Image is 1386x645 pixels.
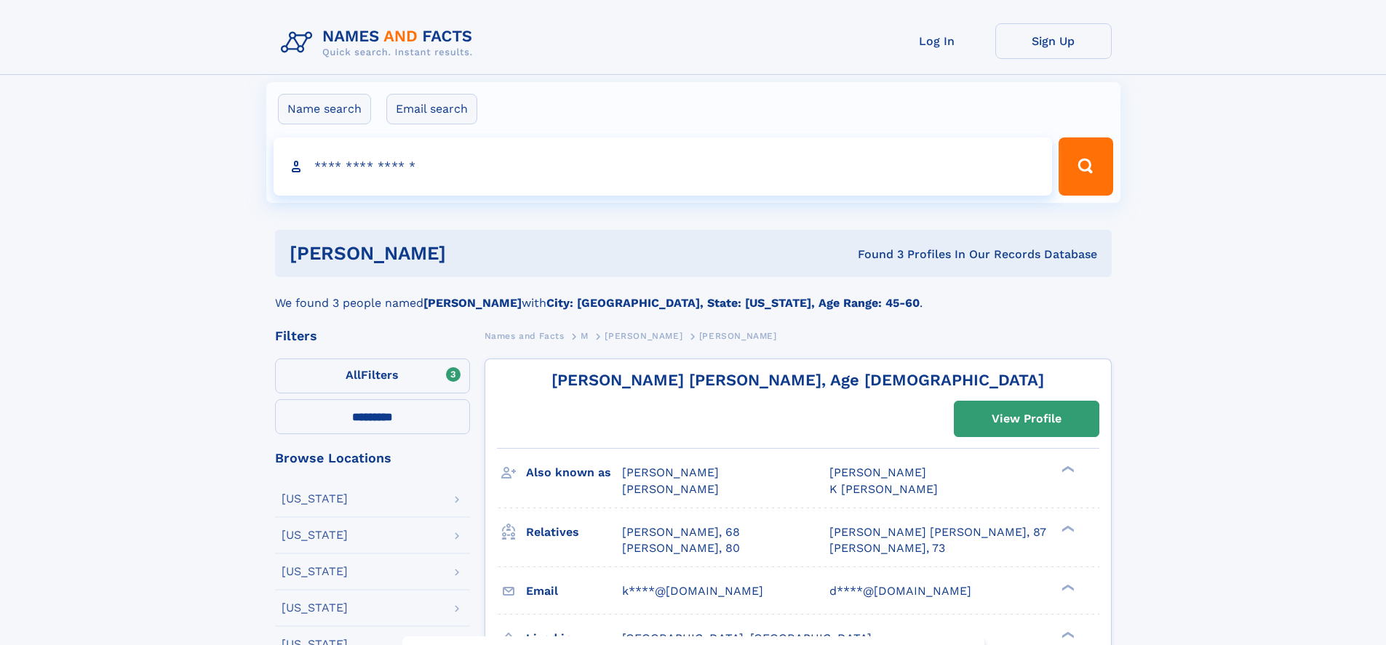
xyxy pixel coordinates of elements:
[1058,582,1075,592] div: ❯
[1058,630,1075,639] div: ❯
[551,371,1044,389] a: [PERSON_NAME] [PERSON_NAME], Age [DEMOGRAPHIC_DATA]
[1058,465,1075,474] div: ❯
[274,137,1053,196] input: search input
[581,331,589,341] span: M
[275,23,485,63] img: Logo Names and Facts
[622,631,872,645] span: [GEOGRAPHIC_DATA], [GEOGRAPHIC_DATA]
[275,358,470,393] label: Filters
[652,247,1097,263] div: Found 3 Profiles In Our Records Database
[829,540,945,556] a: [PERSON_NAME], 73
[622,524,740,540] a: [PERSON_NAME], 68
[699,331,777,341] span: [PERSON_NAME]
[282,493,348,505] div: [US_STATE]
[282,602,348,614] div: [US_STATE]
[1059,137,1112,196] button: Search Button
[605,331,682,341] span: [PERSON_NAME]
[275,277,1112,312] div: We found 3 people named with .
[275,452,470,465] div: Browse Locations
[605,326,682,345] a: [PERSON_NAME]
[622,540,740,556] a: [PERSON_NAME], 80
[546,296,920,310] b: City: [GEOGRAPHIC_DATA], State: [US_STATE], Age Range: 45-60
[282,529,348,541] div: [US_STATE]
[278,94,371,124] label: Name search
[346,368,361,382] span: All
[290,244,652,263] h1: [PERSON_NAME]
[581,326,589,345] a: M
[955,401,1099,436] a: View Profile
[526,520,622,545] h3: Relatives
[485,326,565,345] a: Names and Facts
[829,524,1046,540] a: [PERSON_NAME] [PERSON_NAME], 87
[829,465,926,479] span: [PERSON_NAME]
[622,482,719,496] span: [PERSON_NAME]
[995,23,1112,59] a: Sign Up
[622,465,719,479] span: [PERSON_NAME]
[386,94,477,124] label: Email search
[829,482,938,496] span: K [PERSON_NAME]
[1058,524,1075,533] div: ❯
[879,23,995,59] a: Log In
[526,579,622,604] h3: Email
[282,566,348,577] div: [US_STATE]
[992,402,1062,436] div: View Profile
[423,296,522,310] b: [PERSON_NAME]
[526,460,622,485] h3: Also known as
[275,329,470,342] div: Filters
